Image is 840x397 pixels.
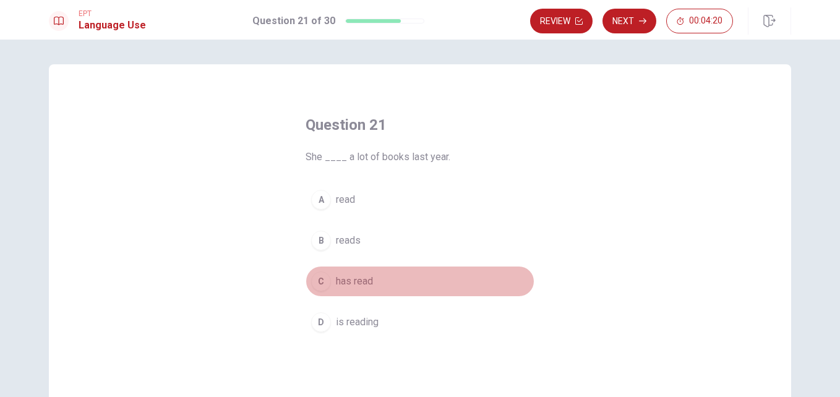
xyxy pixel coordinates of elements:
[79,18,146,33] h1: Language Use
[306,225,534,256] button: Breads
[336,233,361,248] span: reads
[602,9,656,33] button: Next
[666,9,733,33] button: 00:04:20
[336,274,373,289] span: has read
[306,184,534,215] button: Aread
[311,271,331,291] div: C
[306,115,534,135] h4: Question 21
[252,14,335,28] h1: Question 21 of 30
[306,307,534,338] button: Dis reading
[306,266,534,297] button: Chas read
[689,16,722,26] span: 00:04:20
[336,192,355,207] span: read
[311,231,331,250] div: B
[311,190,331,210] div: A
[79,9,146,18] span: EPT
[311,312,331,332] div: D
[336,315,379,330] span: is reading
[530,9,593,33] button: Review
[306,150,534,164] span: She ____ a lot of books last year.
